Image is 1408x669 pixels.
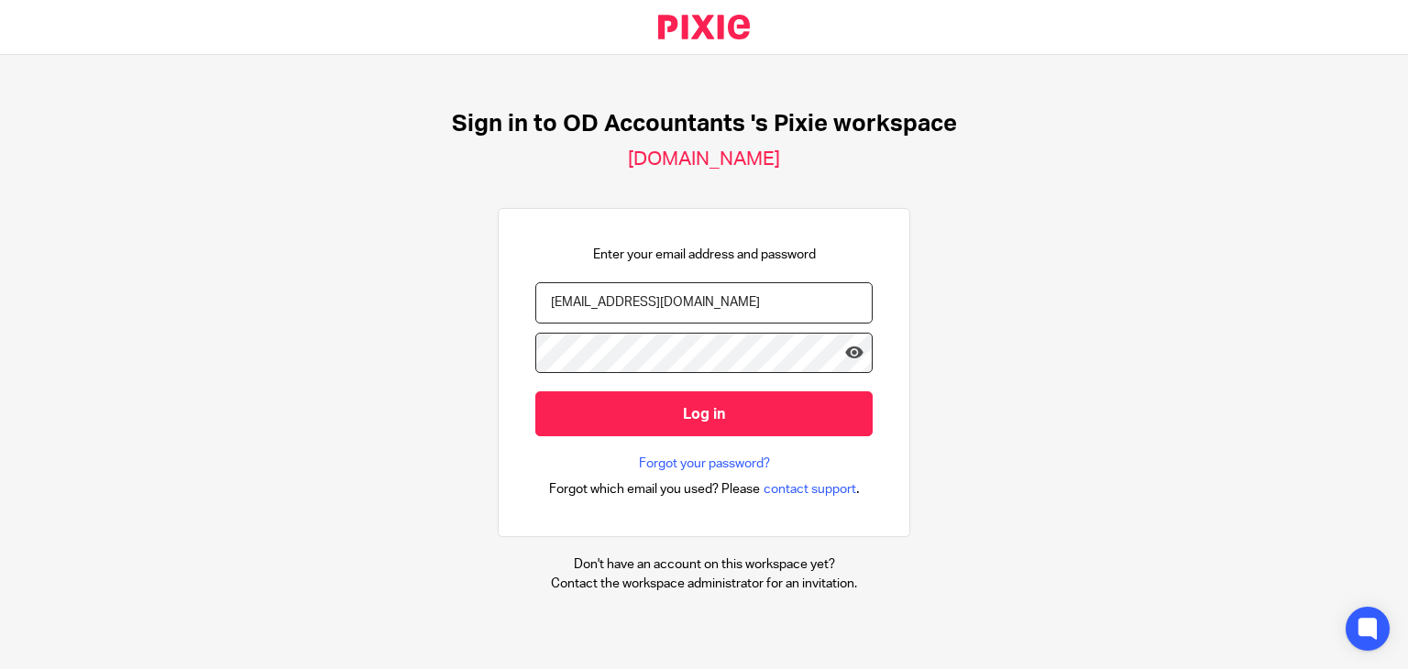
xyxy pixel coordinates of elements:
[551,575,857,593] p: Contact the workspace administrator for an invitation.
[549,480,760,499] span: Forgot which email you used? Please
[639,455,770,473] a: Forgot your password?
[628,148,780,171] h2: [DOMAIN_NAME]
[593,246,816,264] p: Enter your email address and password
[549,478,860,499] div: .
[535,391,873,436] input: Log in
[551,555,857,574] p: Don't have an account on this workspace yet?
[535,282,873,324] input: name@example.com
[764,480,856,499] span: contact support
[452,110,957,138] h1: Sign in to OD Accountants 's Pixie workspace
